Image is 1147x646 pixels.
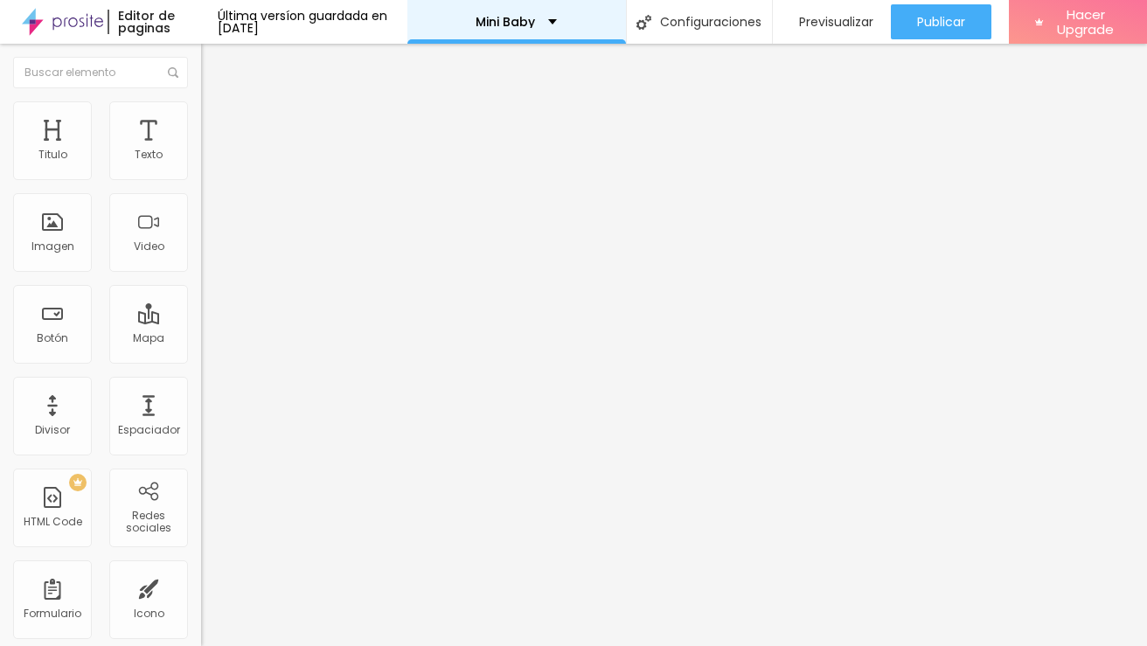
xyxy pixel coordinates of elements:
[24,516,82,528] div: HTML Code
[773,4,891,39] button: Previsualizar
[917,15,965,29] span: Publicar
[133,332,164,344] div: Mapa
[476,16,535,28] p: Mini Baby
[13,57,188,88] input: Buscar elemento
[135,149,163,161] div: Texto
[799,15,873,29] span: Previsualizar
[168,67,178,78] img: Icone
[134,240,164,253] div: Video
[1051,7,1121,38] span: Hacer Upgrade
[114,510,183,535] div: Redes sociales
[201,44,1147,646] iframe: Editor
[891,4,991,39] button: Publicar
[37,332,68,344] div: Botón
[118,424,180,436] div: Espaciador
[35,424,70,436] div: Divisor
[134,608,164,620] div: Icono
[31,240,74,253] div: Imagen
[24,608,81,620] div: Formulario
[636,15,651,30] img: Icone
[108,10,218,34] div: Editor de paginas
[38,149,67,161] div: Titulo
[218,10,407,34] div: Última versíon guardada en [DATE]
